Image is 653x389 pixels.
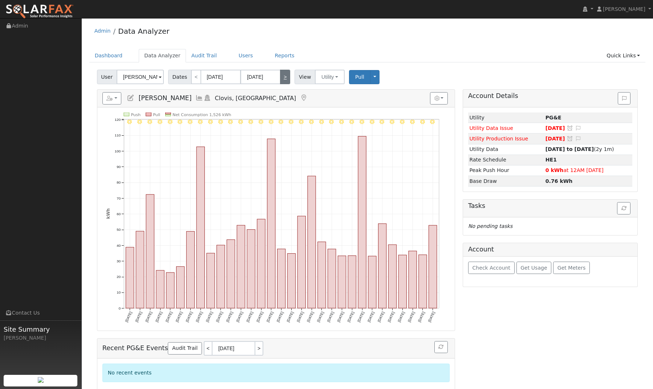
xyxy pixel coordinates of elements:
a: Admin [94,28,111,34]
i: 7/13 - Clear [248,119,253,124]
i: 7/14 - Clear [259,119,263,124]
i: 7/05 - Clear [167,119,172,124]
rect: onclick="" [368,256,376,308]
h5: Account Details [468,92,632,100]
a: Reports [269,49,300,62]
i: 7/08 - Clear [198,119,202,124]
rect: onclick="" [297,216,305,308]
strong: ID: 17217623, authorized: 08/23/25 [545,115,561,120]
i: 7/21 - Clear [329,119,333,124]
i: 7/28 - Clear [400,119,404,124]
text: 70 [117,196,121,200]
rect: onclick="" [277,249,285,308]
text: 100 [115,149,121,153]
span: Get Usage [520,265,547,271]
text: [DATE] [387,311,395,323]
text: [DATE] [145,311,153,323]
input: Select a User [117,70,164,84]
span: Site Summary [4,324,78,334]
rect: onclick="" [146,194,154,308]
text: 40 [117,243,121,247]
i: No pending tasks [468,223,512,229]
text: [DATE] [185,311,193,323]
img: retrieve [38,377,44,383]
i: 7/15 - Clear [268,119,273,124]
text: [DATE] [417,311,425,323]
rect: onclick="" [207,253,215,308]
text: [DATE] [286,311,294,323]
text: [DATE] [366,311,375,323]
text: [DATE] [276,311,284,323]
text: Pull [153,112,160,117]
div: No recent events [102,364,450,382]
text: [DATE] [165,311,173,323]
text: [DATE] [225,311,234,323]
td: at 12AM [DATE] [544,165,632,176]
text: [DATE] [377,311,385,323]
text: kWh [106,208,111,219]
rect: onclick="" [196,147,204,308]
h5: Recent PG&E Events [102,341,450,356]
text: [DATE] [155,311,163,323]
text: 80 [117,181,121,185]
i: 7/23 - Clear [349,119,354,124]
text: [DATE] [124,311,133,323]
text: Push [131,112,141,117]
text: [DATE] [256,311,264,323]
i: Edit Issue [575,136,581,141]
i: 7/19 - Clear [309,119,313,124]
text: [DATE] [306,311,315,323]
rect: onclick="" [287,254,295,308]
text: [DATE] [336,311,345,323]
i: 7/29 - Clear [410,119,414,124]
img: SolarFax [5,4,74,19]
td: Utility [468,112,544,123]
text: [DATE] [346,311,355,323]
text: [DATE] [296,311,304,323]
i: 7/31 - Clear [430,119,434,124]
i: Edit Issue [575,126,581,131]
i: 7/07 - Clear [188,119,192,124]
rect: onclick="" [227,240,235,308]
h5: Tasks [468,202,632,210]
i: 7/27 - Clear [390,119,394,124]
rect: onclick="" [418,255,426,308]
span: Utility Production Issue [469,136,528,142]
rect: onclick="" [126,247,134,308]
span: [DATE] [545,125,565,131]
i: 7/01 - Clear [127,119,131,124]
rect: onclick="" [388,245,396,308]
td: Rate Schedule [468,155,544,165]
a: > [280,70,290,84]
a: Quick Links [601,49,645,62]
rect: onclick="" [317,242,325,308]
span: (2y 1m) [545,146,614,152]
a: > [255,341,263,356]
text: [DATE] [215,311,223,323]
rect: onclick="" [156,270,164,308]
rect: onclick="" [308,176,316,308]
text: [DATE] [326,311,334,323]
rect: onclick="" [237,225,245,308]
span: Pull [355,74,364,80]
text: [DATE] [235,311,244,323]
a: < [204,341,212,356]
button: Refresh [434,341,448,353]
i: 7/24 - Clear [360,119,364,124]
rect: onclick="" [398,255,406,308]
button: Utility [315,70,345,84]
text: [DATE] [427,311,435,323]
rect: onclick="" [348,256,356,308]
text: 50 [117,228,121,232]
text: 10 [117,291,121,295]
i: 7/06 - Clear [178,119,182,124]
rect: onclick="" [358,136,366,308]
i: 7/25 - Clear [369,119,374,124]
rect: onclick="" [257,219,265,308]
i: 7/11 - Clear [228,119,232,124]
rect: onclick="" [409,251,417,308]
td: Base Draw [468,176,544,187]
rect: onclick="" [378,224,386,308]
text: 90 [117,165,121,169]
a: Data Analyzer [118,27,169,36]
